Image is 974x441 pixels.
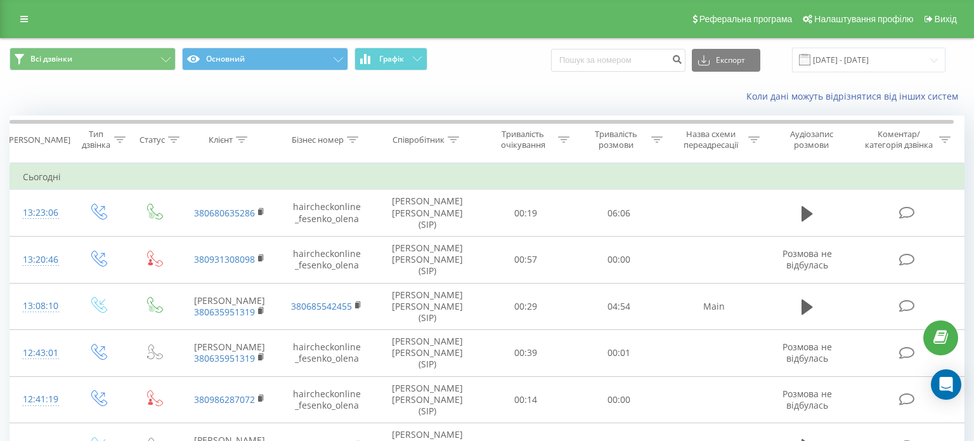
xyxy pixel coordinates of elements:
[10,164,964,190] td: Сьогодні
[23,387,57,412] div: 12:41:19
[573,330,666,377] td: 00:01
[393,135,445,145] div: Співробітник
[479,236,573,283] td: 00:57
[182,48,348,70] button: Основний
[666,283,763,330] td: Main
[935,14,957,24] span: Вихід
[573,376,666,423] td: 00:00
[278,236,375,283] td: haircheckonline_fesenko_olena
[194,306,255,318] a: 380635951319
[692,49,760,72] button: Експорт
[354,48,427,70] button: Графік
[551,49,685,72] input: Пошук за номером
[181,330,278,377] td: [PERSON_NAME]
[194,393,255,405] a: 380986287072
[23,247,57,272] div: 13:20:46
[931,369,961,400] div: Open Intercom Messenger
[292,135,344,145] div: Бізнес номер
[23,341,57,365] div: 12:43:01
[862,129,936,150] div: Коментар/категорія дзвінка
[479,190,573,237] td: 00:19
[584,129,648,150] div: Тривалість розмови
[209,135,233,145] div: Клієнт
[782,388,832,411] span: Розмова не відбулась
[677,129,745,150] div: Назва схеми переадресації
[375,190,479,237] td: [PERSON_NAME] [PERSON_NAME] (SIP)
[375,330,479,377] td: [PERSON_NAME] [PERSON_NAME] (SIP)
[194,352,255,364] a: 380635951319
[379,55,404,63] span: Графік
[81,129,111,150] div: Тип дзвінка
[774,129,849,150] div: Аудіозапис розмови
[782,341,832,364] span: Розмова не відбулась
[814,14,913,24] span: Налаштування профілю
[6,135,70,145] div: [PERSON_NAME]
[140,135,165,145] div: Статус
[278,376,375,423] td: haircheckonline_fesenko_olena
[23,294,57,319] div: 13:08:10
[291,300,352,312] a: 380685542455
[746,90,964,102] a: Коли дані можуть відрізнятися вiд інших систем
[375,236,479,283] td: [PERSON_NAME] [PERSON_NAME] (SIP)
[23,201,57,225] div: 13:23:06
[479,330,573,377] td: 00:39
[491,129,555,150] div: Тривалість очікування
[573,236,666,283] td: 00:00
[10,48,176,70] button: Всі дзвінки
[194,207,255,219] a: 380680635286
[479,376,573,423] td: 00:14
[573,190,666,237] td: 06:06
[375,283,479,330] td: [PERSON_NAME] [PERSON_NAME] (SIP)
[278,330,375,377] td: haircheckonline_fesenko_olena
[782,247,832,271] span: Розмова не відбулась
[278,190,375,237] td: haircheckonline_fesenko_olena
[181,283,278,330] td: [PERSON_NAME]
[573,283,666,330] td: 04:54
[479,283,573,330] td: 00:29
[30,54,72,64] span: Всі дзвінки
[194,253,255,265] a: 380931308098
[699,14,793,24] span: Реферальна програма
[375,376,479,423] td: [PERSON_NAME] [PERSON_NAME] (SIP)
